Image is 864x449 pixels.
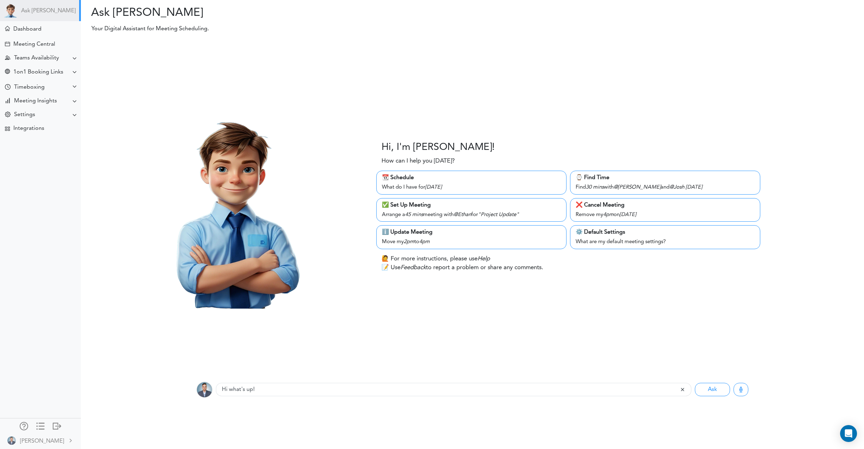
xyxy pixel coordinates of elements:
i: Help [478,256,490,262]
div: Timeboxing [14,84,45,91]
div: Show only icons [36,422,45,429]
div: ℹ️ Update Meeting [382,228,561,236]
i: [DATE] [686,185,702,190]
div: ✅ Set Up Meeting [382,201,561,209]
p: 📝 Use to report a problem or share any comments. [382,263,543,272]
img: Powered by TEAMCAL AI [4,4,18,18]
div: Dashboard [13,26,41,33]
h3: Hi, I'm [PERSON_NAME]! [382,142,495,154]
div: Remove my on [576,209,755,219]
p: How can I help you [DATE]? [382,157,455,166]
div: TEAMCAL AI Workflow Apps [5,126,10,131]
div: Share Meeting Link [5,69,10,76]
div: Teams Availability [14,55,59,62]
div: What do I have for [382,182,561,192]
div: Arrange a meeting with for [382,209,561,219]
div: Create Meeting [5,42,10,46]
div: Meeting Dashboard [5,26,10,31]
i: 2pm [404,239,414,245]
div: What are my default meeting settings? [576,236,755,246]
i: @[PERSON_NAME] [614,185,661,190]
i: [DATE] [425,185,442,190]
div: ⚙️ Default Settings [576,228,755,236]
div: Find with and [576,182,755,192]
i: 45 mins [405,212,423,217]
i: 4pm [419,239,430,245]
i: 4pm [603,212,614,217]
div: ⌚️ Find Time [576,173,755,182]
a: Ask [PERSON_NAME] [21,8,76,14]
div: Time Your Goals [5,84,11,91]
i: @Josh [670,185,684,190]
i: "Project Update" [478,212,519,217]
p: 🙋 For more instructions, please use [382,254,490,264]
div: 📆 Schedule [382,173,561,182]
img: BWv8PPf8N0ctf3JvtTlAAAAAASUVORK5CYII= [197,382,212,398]
div: Meeting Insights [14,98,57,105]
a: [PERSON_NAME] [1,432,80,448]
div: Integrations [13,125,44,132]
i: Feedback [401,265,426,271]
div: Move my to [382,236,561,246]
div: Manage Members and Externals [20,422,28,429]
img: Theo.png [132,106,335,309]
i: 30 mins [586,185,604,190]
i: @Ethan [454,212,471,217]
div: Open Intercom Messenger [840,425,857,442]
div: Log out [53,422,61,429]
div: 1on1 Booking Links [13,69,63,76]
a: Change side menu [36,422,45,432]
div: [PERSON_NAME] [20,437,64,445]
i: [DATE] [620,212,636,217]
div: Meeting Central [13,41,55,48]
p: Your Digital Assistant for Meeting Scheduling. [87,25,635,33]
div: Settings [14,112,35,118]
img: BWv8PPf8N0ctf3JvtTlAAAAAASUVORK5CYII= [7,436,16,445]
div: ❌ Cancel Meeting [576,201,755,209]
a: Manage Members and Externals [20,422,28,432]
h2: Ask [PERSON_NAME] [86,6,467,20]
button: Ask [695,383,730,396]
